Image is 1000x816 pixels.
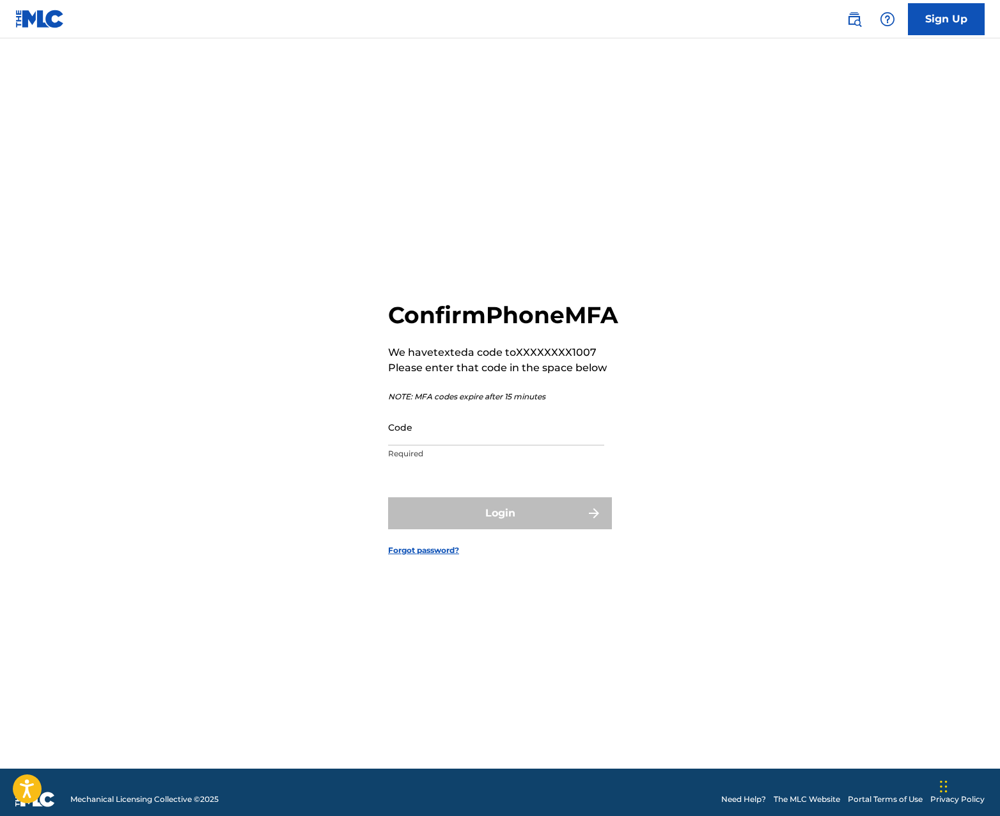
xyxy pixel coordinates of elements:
span: Mechanical Licensing Collective © 2025 [70,794,219,805]
img: search [847,12,862,27]
div: Drag [940,767,948,806]
a: Sign Up [908,3,985,35]
a: Public Search [841,6,867,32]
a: Privacy Policy [930,794,985,805]
a: Portal Terms of Use [848,794,923,805]
a: The MLC Website [774,794,840,805]
iframe: Chat Widget [936,755,1000,816]
div: Help [875,6,900,32]
p: NOTE: MFA codes expire after 15 minutes [388,391,618,403]
img: MLC Logo [15,10,65,28]
p: We have texted a code to XXXXXXXX1007 [388,345,618,360]
img: logo [15,792,55,807]
img: help [880,12,895,27]
a: Need Help? [721,794,766,805]
h2: Confirm Phone MFA [388,301,618,330]
p: Required [388,448,604,460]
a: Forgot password? [388,545,459,556]
p: Please enter that code in the space below [388,360,618,376]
